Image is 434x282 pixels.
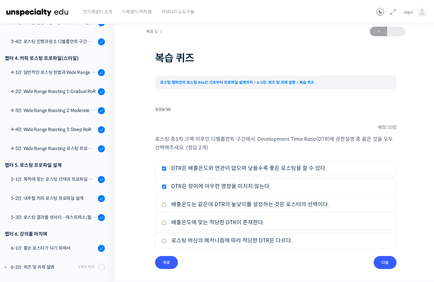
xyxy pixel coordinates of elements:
span: 배점: 점 [378,123,397,132]
span: 6 [162,107,164,112]
input: DTR은 향미에 아무런 영향을 미치지 않는다. [162,185,166,189]
a: 설정 [82,201,122,217]
div: 6-1강. 좋은 로스터가 되기 위해서 [11,245,96,252]
label: 배출온도는 같은데 DTR의 높낮이를 설정하는 것은 로스터의 선택이다. [162,200,390,209]
span: 10 [166,107,170,112]
div: 4-2강. Wide Range Roasting 1: Gradual RoR [11,88,96,95]
div: 4-5강. Wide Range Roasting 로스팅 프로파일 비교 [11,145,96,152]
div: 챕터 6. 강의를 마치며 [5,230,105,238]
a: 6-2강. 퀴즈 및 과제 설명 [257,80,295,85]
label: DTR은 향미에 아무런 영향을 미치지 않는다. [162,182,390,191]
a: 대화 [42,201,82,217]
span: 퀴즈 1 [146,30,162,34]
div: 챕터 4. 커피 로스팅 프로파일(스타일) [5,54,105,62]
div: 1개의 퀴즈 [78,264,95,270]
div: 4-1강. 일반적인 로스팅 방법과 Wide Range Roasting [11,69,96,76]
p: 로스팅 중 차 크랙 이후인 디벨롭먼트 구간에서, Development Time Ratio 설명 중 옳은 것을 모두 선택해주세요. (정답 2개) [155,135,397,152]
input: 배출온도에 맞는 적당한 DTR이 존재한다. [162,221,166,225]
label: 로스팅 머신의 메커니즘에 따라 적당한 DTR은 다르다. [162,236,390,245]
span: 설정 [98,211,106,216]
span: 1 [175,136,179,142]
div: 6-2강. 퀴즈 및 과제 설명 [11,264,76,271]
span: (DTR)에 관한 [316,136,345,142]
span: 10 [387,124,392,130]
input: 다음 [374,256,397,269]
span: ← [370,27,387,36]
h1: 복습 퀴즈 [155,52,397,64]
div: 5-2강. 내추럴 커피 로스팅 프로파일 설계 [11,195,96,202]
div: 챕터 5. 로스팅 프로파일 설계 [5,161,105,169]
div: 3-4강. 로스팅 진행과정 3: 디벨롭먼트 구간 열량 컨트롤 [11,38,96,45]
input: DTR은 배출온도와 연관이 없으며 낮을수록 좋은 로스팅을 할 수 있다. [162,167,166,171]
label: DTR은 배출온도와 연관이 없으며 낮을수록 좋은 로스팅을 할 수 있다. [162,164,390,173]
div: 4-3강. Wide Range Roasting 2: Moderate RoR [11,107,96,114]
div: 질문 / [155,105,397,114]
div: 5-3강. 로스팅 결과물 센서리 – 에스프레소/필터 커피 [11,214,96,221]
a: ←이전 [370,27,387,36]
span: 홈 [20,211,24,216]
span: aqui [404,9,413,15]
a: 복습 퀴즈 [299,80,314,85]
span: 대화 [58,211,66,216]
label: 배출온도에 맞는 적당한 DTR이 존재한다. [162,218,390,227]
div: 4-4강. Wide Range Roasting 3: Steep RoR [11,126,96,133]
a: 홈 [2,201,42,217]
div: 5-1강. 목적에 맞는 로스팅 선택과 프로파일 설계 [11,176,96,183]
input: 로스팅 머신의 메커니즘에 따라 적당한 DTR은 다르다. [162,239,166,243]
input: 뒤로 [155,256,178,269]
a: 로스팅 챔피언의 로스팅 AtoZ! 기초부터 프로파일 설계까지 [160,80,253,85]
span: / 1 [157,29,162,34]
input: 배출온도는 같은데 DTR의 높낮이를 설정하는 것은 로스터의 선택이다. [162,203,166,207]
